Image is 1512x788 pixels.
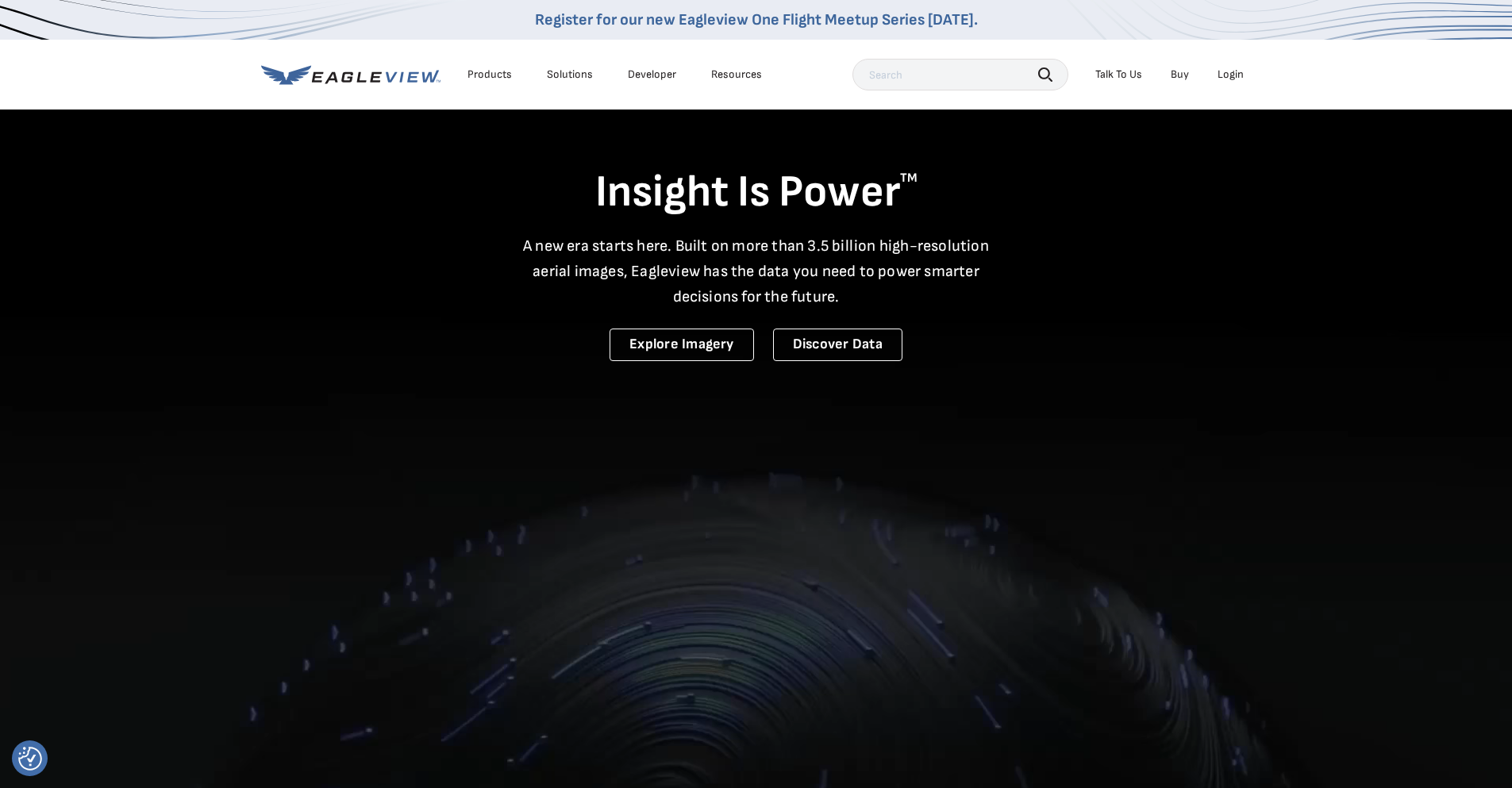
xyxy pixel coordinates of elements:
[535,10,978,29] a: Register for our new Eagleview One Flight Meetup Series [DATE].
[547,67,593,82] div: Solutions
[773,329,902,361] a: Discover Data
[628,67,676,82] a: Developer
[261,165,1252,221] h1: Insight Is Power
[1218,67,1244,82] div: Login
[18,747,42,771] img: Revisit consent button
[514,233,999,309] p: A new era starts here. Built on more than 3.5 billion high-resolution aerial images, Eagleview ha...
[610,329,754,361] a: Explore Imagery
[900,171,918,186] sup: TM
[1171,67,1189,82] a: Buy
[852,59,1068,90] input: Search
[467,67,512,82] div: Products
[18,747,42,771] button: Consent Preferences
[1095,67,1142,82] div: Talk To Us
[711,67,762,82] div: Resources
